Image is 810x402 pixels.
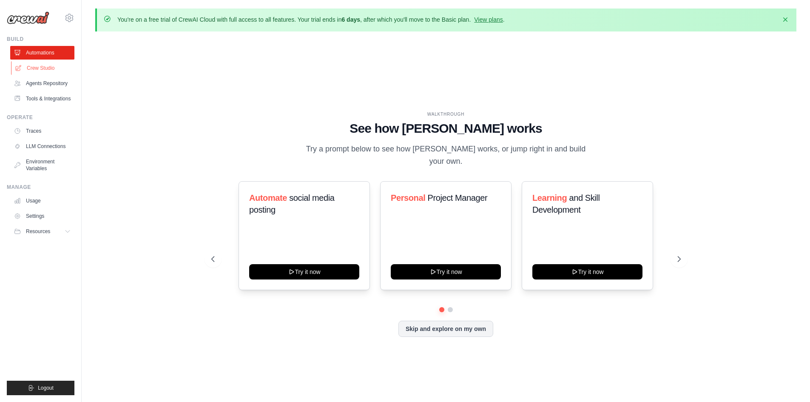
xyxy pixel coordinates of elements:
[7,11,49,24] img: Logo
[474,16,503,23] a: View plans
[7,114,74,121] div: Operate
[303,143,589,168] p: Try a prompt below to see how [PERSON_NAME] works, or jump right in and build your own.
[11,61,75,75] a: Crew Studio
[10,124,74,138] a: Traces
[10,194,74,208] a: Usage
[249,193,287,202] span: Automate
[532,264,642,279] button: Try it now
[391,193,425,202] span: Personal
[398,321,493,337] button: Skip and explore on my own
[7,184,74,191] div: Manage
[249,264,359,279] button: Try it now
[211,111,681,117] div: WALKTHROUGH
[7,381,74,395] button: Logout
[117,15,505,24] p: You're on a free trial of CrewAI Cloud with full access to all features. Your trial ends in , aft...
[26,228,50,235] span: Resources
[10,92,74,105] a: Tools & Integrations
[211,121,681,136] h1: See how [PERSON_NAME] works
[10,209,74,223] a: Settings
[10,140,74,153] a: LLM Connections
[249,193,335,214] span: social media posting
[10,46,74,60] a: Automations
[532,193,567,202] span: Learning
[38,385,54,391] span: Logout
[7,36,74,43] div: Build
[10,155,74,175] a: Environment Variables
[391,264,501,279] button: Try it now
[427,193,487,202] span: Project Manager
[341,16,360,23] strong: 6 days
[10,225,74,238] button: Resources
[10,77,74,90] a: Agents Repository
